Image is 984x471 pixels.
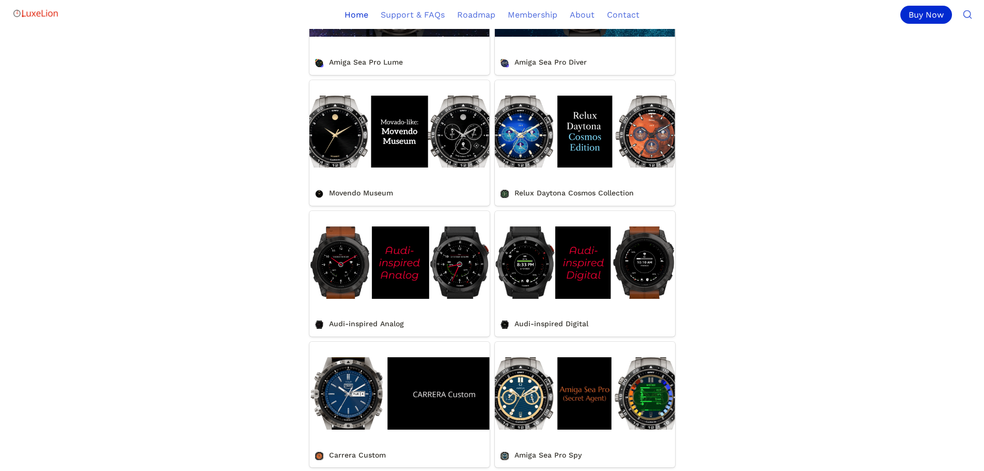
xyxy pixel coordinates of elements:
a: Audi-inspired Digital [495,211,675,337]
a: Buy Now [900,6,956,24]
a: Relux Daytona Cosmos Collection [495,80,675,206]
a: Audi-inspired Analog [309,211,490,337]
a: Carrera Custom [309,342,490,467]
div: Buy Now [900,6,952,24]
a: Movendo Museum [309,80,490,206]
img: Logo [12,3,59,24]
a: Amiga Sea Pro Spy [495,342,675,467]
